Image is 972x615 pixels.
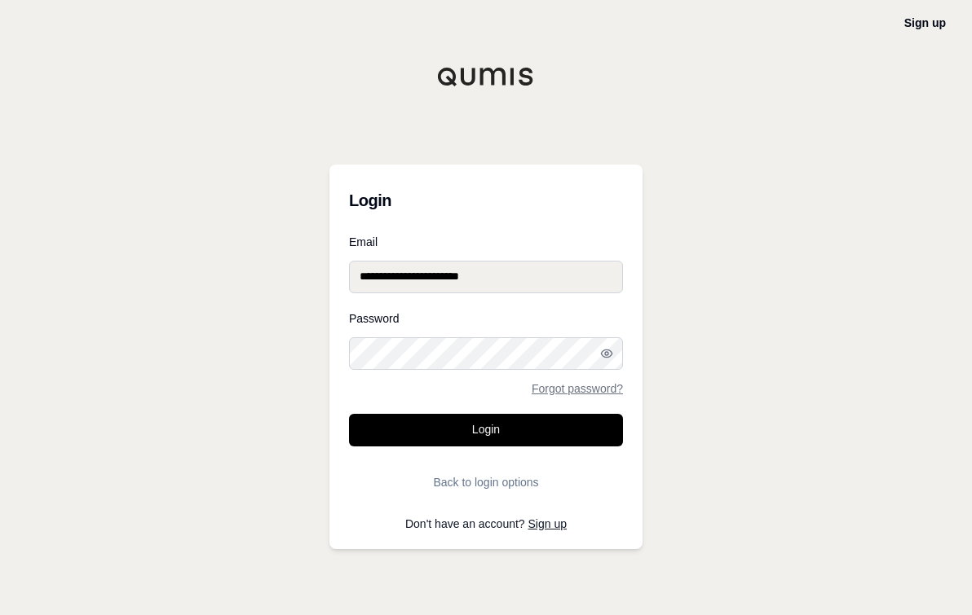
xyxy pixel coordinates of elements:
[349,184,623,217] h3: Login
[349,414,623,446] button: Login
[349,466,623,499] button: Back to login options
[528,517,567,530] a: Sign up
[437,67,535,86] img: Qumis
[904,16,946,29] a: Sign up
[349,313,623,324] label: Password
[532,383,623,394] a: Forgot password?
[349,518,623,529] p: Don't have an account?
[349,236,623,248] label: Email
